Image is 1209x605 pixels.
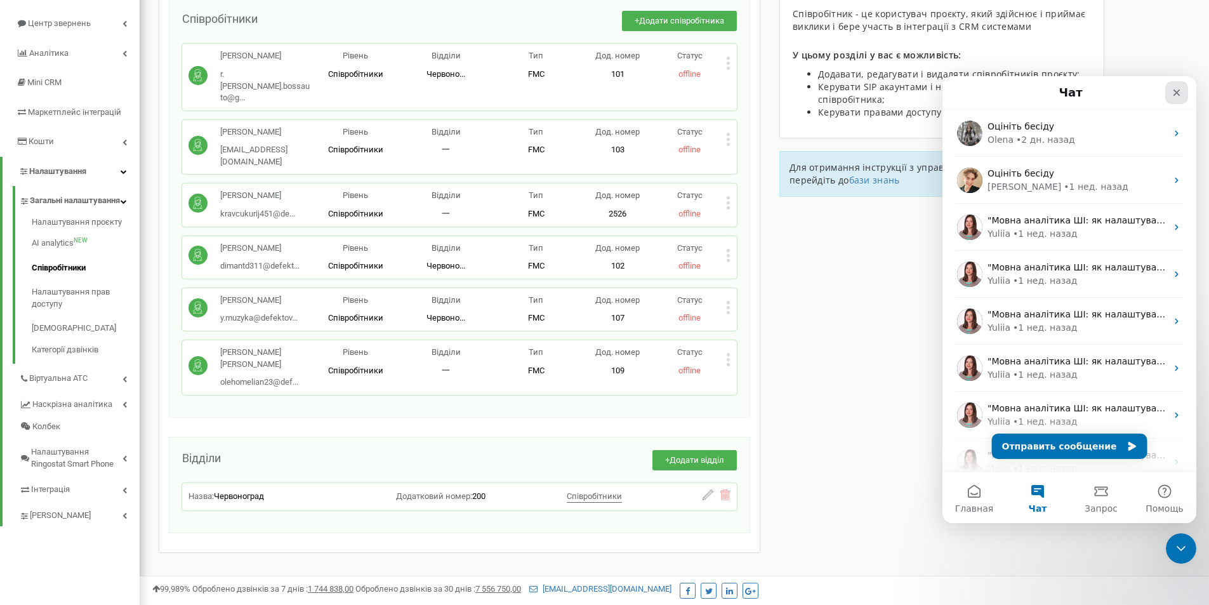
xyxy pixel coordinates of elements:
[27,77,62,87] span: Mini CRM
[670,455,724,465] span: Додати відділ
[343,127,368,136] span: Рівень
[528,209,545,218] span: FMC
[355,584,521,594] span: Оброблено дзвінків за 30 днів :
[29,48,69,58] span: Аналiтика
[678,69,701,79] span: offline
[328,313,383,322] span: Співробітники
[32,341,140,356] a: Категорії дзвінків
[220,377,298,387] span: olehomelian23@def...
[818,68,1080,80] span: Додавати, редагувати і видаляти співробітників проєкту;
[529,127,543,136] span: Тип
[1166,533,1196,564] iframe: Intercom live chat
[426,261,465,270] span: Червоно...
[678,313,701,322] span: offline
[426,313,465,322] span: Червоно...
[343,347,368,357] span: Рівень
[442,145,450,154] span: 一
[30,195,120,207] span: Загальні налаштування
[639,16,724,25] span: Додати співробітника
[678,261,701,270] span: offline
[19,437,140,475] a: Налаштування Ringostat Smart Phone
[28,107,121,117] span: Маркетплейс інтеграцій
[595,190,640,200] span: Дод. номер
[529,347,543,357] span: Тип
[567,491,622,501] span: Співробітники
[343,51,368,60] span: Рівень
[528,145,545,154] span: FMC
[789,161,1087,186] span: Для отримання інструкції з управління співробітниками проєкту перейдіть до
[849,174,900,186] a: бази знань
[19,390,140,416] a: Наскрізна аналітика
[818,106,1065,118] span: Керувати правами доступу співробітників до проєкту.
[220,69,310,102] span: r.[PERSON_NAME].bossauto@g...
[220,190,295,202] p: [PERSON_NAME]
[19,416,140,438] a: Колбек
[581,312,654,324] p: 107
[192,584,353,594] span: Оброблено дзвінків за 7 днів :
[528,261,545,270] span: FMC
[19,186,140,212] a: Загальні налаштування
[529,295,543,305] span: Тип
[622,11,737,32] button: +Додати співробітника
[595,243,640,253] span: Дод. номер
[220,126,310,138] p: [PERSON_NAME]
[220,243,300,255] p: [PERSON_NAME]
[32,231,140,256] a: AI analyticsNEW
[29,136,54,146] span: Кошти
[528,366,545,375] span: FMC
[32,399,112,411] span: Наскрізна аналітика
[942,76,1196,523] iframe: Intercom live chat
[220,144,310,168] p: [EMAIL_ADDRESS][DOMAIN_NAME]
[595,347,640,357] span: Дод. номер
[188,491,214,501] span: Назва:
[426,69,465,79] span: Червоно...
[31,446,122,470] span: Налаштування Ringostat Smart Phone
[595,127,640,136] span: Дод. номер
[220,347,310,370] p: [PERSON_NAME] [PERSON_NAME]
[308,584,353,594] u: 1 744 838,00
[3,157,140,187] a: Налаштування
[793,49,961,61] span: У цьому розділі у вас є можливість:
[328,69,383,79] span: Співробітники
[475,584,521,594] u: 7 556 750,00
[343,190,368,200] span: Рівень
[220,313,298,322] span: y.muzyka@defektov...
[529,190,543,200] span: Тип
[343,295,368,305] span: Рівень
[19,475,140,501] a: Інтеграція
[677,51,703,60] span: Статус
[328,145,383,154] span: Співробітники
[30,510,91,522] span: [PERSON_NAME]
[32,421,60,433] span: Колбек
[677,190,703,200] span: Статус
[220,50,310,62] p: [PERSON_NAME]
[529,584,671,594] a: [EMAIL_ADDRESS][DOMAIN_NAME]
[32,280,140,316] a: Налаштування прав доступу
[677,243,703,253] span: Статус
[677,127,703,136] span: Статус
[678,366,701,375] span: offline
